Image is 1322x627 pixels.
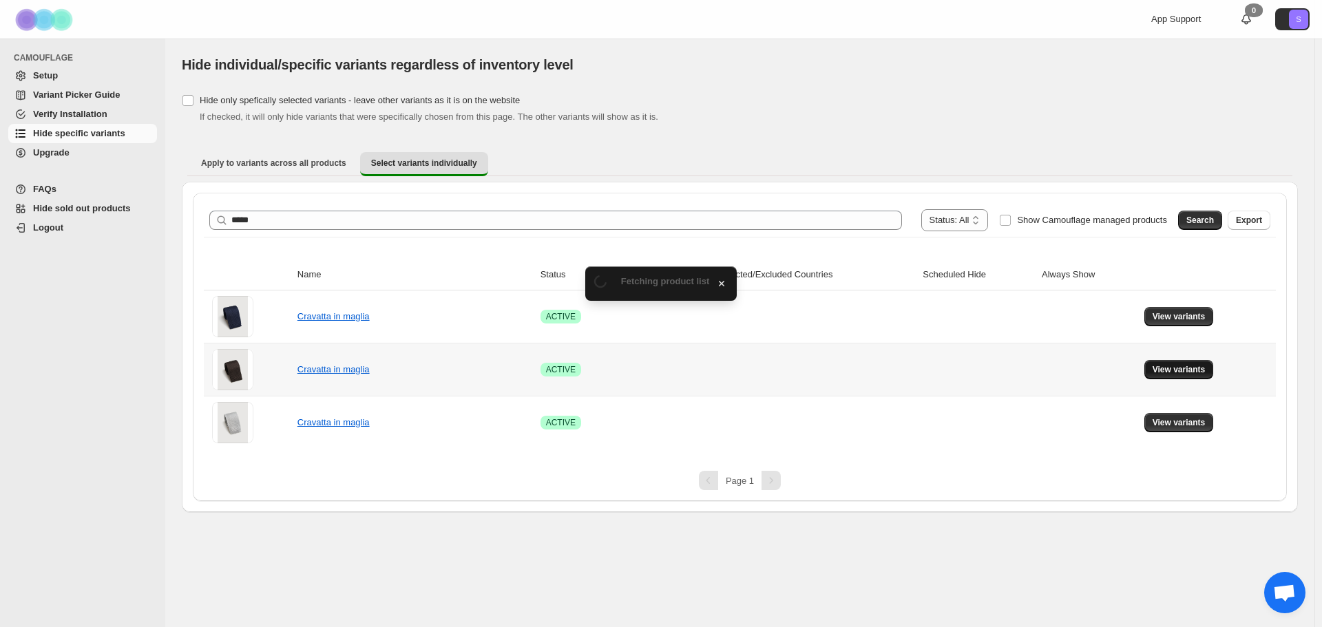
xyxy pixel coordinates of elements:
span: FAQs [33,184,56,194]
div: 0 [1245,3,1263,17]
span: Avatar with initials S [1289,10,1308,29]
a: Cravatta in maglia [297,311,370,321]
span: ACTIVE [546,311,576,322]
span: Variant Picker Guide [33,89,120,100]
th: Name [293,259,536,290]
th: Scheduled Hide [919,259,1038,290]
span: View variants [1153,364,1206,375]
span: Hide specific variants [33,128,125,138]
a: Hide specific variants [8,124,157,143]
span: Hide only spefically selected variants - leave other variants as it is on the website [200,95,520,105]
a: Upgrade [8,143,157,162]
span: Logout [33,222,63,233]
span: CAMOUFLAGE [14,52,158,63]
span: Page 1 [726,476,754,486]
a: 0 [1239,12,1253,26]
span: View variants [1153,417,1206,428]
span: Apply to variants across all products [201,158,346,169]
th: Always Show [1038,259,1140,290]
button: Select variants individually [360,152,488,176]
text: S [1296,15,1301,23]
th: Status [536,259,618,290]
span: Upgrade [33,147,70,158]
span: Hide individual/specific variants regardless of inventory level [182,57,574,72]
a: Setup [8,66,157,85]
div: Select variants individually [182,182,1298,512]
button: Export [1228,211,1270,230]
img: Camouflage [11,1,80,39]
a: Logout [8,218,157,237]
span: Setup [33,70,58,81]
a: FAQs [8,180,157,199]
a: Variant Picker Guide [8,85,157,105]
th: Always Hide [618,259,713,290]
span: Show Camouflage managed products [1017,215,1167,225]
span: Verify Installation [33,109,107,119]
th: Selected/Excluded Countries [713,259,919,290]
button: Search [1178,211,1222,230]
span: ACTIVE [546,417,576,428]
a: Verify Installation [8,105,157,124]
span: Hide sold out products [33,203,131,213]
button: View variants [1144,307,1214,326]
span: Select variants individually [371,158,477,169]
a: Cravatta in maglia [297,417,370,427]
div: Aprire la chat [1264,572,1305,613]
span: If checked, it will only hide variants that were specifically chosen from this page. The other va... [200,111,658,122]
span: Export [1236,215,1262,226]
button: Avatar with initials S [1275,8,1310,30]
button: View variants [1144,413,1214,432]
span: Search [1186,215,1214,226]
span: ACTIVE [546,364,576,375]
a: Cravatta in maglia [297,364,370,374]
span: App Support [1151,14,1201,24]
span: Fetching product list [621,276,710,286]
button: View variants [1144,360,1214,379]
nav: Pagination [204,471,1276,490]
span: View variants [1153,311,1206,322]
button: Apply to variants across all products [190,152,357,174]
a: Hide sold out products [8,199,157,218]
